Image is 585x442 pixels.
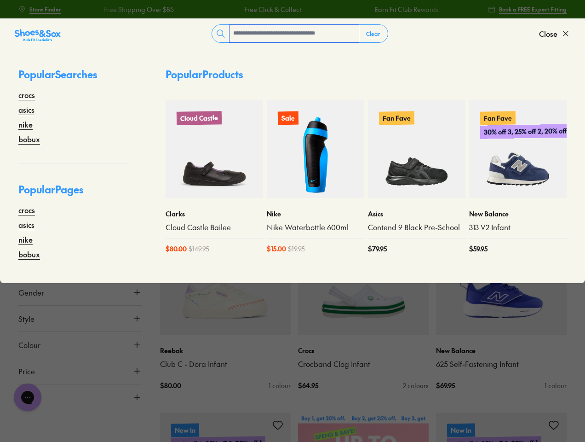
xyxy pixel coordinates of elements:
[18,1,61,17] a: Store Finder
[166,209,263,219] p: Clarks
[469,209,567,219] p: New Balance
[18,332,142,358] button: Colour
[29,5,61,13] span: Store Finder
[9,380,46,414] iframe: Gorgias live chat messenger
[18,313,34,324] span: Style
[18,119,33,130] a: nike
[488,1,567,17] a: Book a FREE Expert Fitting
[267,209,364,219] p: Nike
[403,381,429,390] div: 2 colours
[267,100,364,198] a: Sale
[177,111,222,125] p: Cloud Castle
[15,26,61,41] a: Shoes &amp; Sox
[18,67,129,89] p: Popular Searches
[288,244,305,254] span: $ 19.95
[160,359,291,369] a: Club C - Dora Infant
[480,124,574,139] p: 30% off 3, 25% off 2, 20% off 1
[15,28,61,43] img: SNS_Logo_Responsive.svg
[298,381,318,390] span: $ 64.95
[166,222,263,233] a: Cloud Castle Bailee
[436,381,455,390] span: $ 69.95
[374,5,438,14] a: Earn Fit Club Rewards
[480,111,516,125] p: Fan Fave
[469,100,567,198] a: Fan Fave30% off 3, 25% off 2, 20% off 1
[436,359,567,369] a: 625 Self-Fastening Infant
[359,25,388,42] button: Clear
[267,222,364,233] a: Nike Waterbottle 600ml
[278,111,298,125] p: Sale
[18,219,34,230] a: asics
[171,423,199,437] p: New In
[160,346,291,355] p: Reebok
[269,381,291,390] div: 1 colour
[166,67,243,82] p: Popular Products
[447,423,475,437] p: New In
[18,279,142,305] button: Gender
[368,222,465,233] a: Contend 9 Black Pre-School
[18,89,35,100] a: crocs
[18,339,40,350] span: Colour
[18,358,142,384] button: Price
[18,287,44,298] span: Gender
[436,346,567,355] p: New Balance
[18,204,35,215] a: crocs
[18,366,35,377] span: Price
[298,359,429,369] a: Crocband Clog Infant
[189,244,209,254] span: $ 149.95
[469,244,487,254] span: $ 59.95
[379,111,414,125] p: Fan Fave
[160,381,181,390] span: $ 80.00
[18,134,40,145] a: bobux
[244,5,301,14] a: Free Click & Collect
[166,244,187,254] span: $ 80.00
[166,100,263,198] a: Cloud Castle
[18,104,34,115] a: asics
[539,28,557,39] span: Close
[18,384,142,410] button: Size
[104,5,174,14] a: Free Shipping Over $85
[18,306,142,331] button: Style
[267,244,286,254] span: $ 15.00
[18,249,40,260] a: bobux
[469,222,567,233] a: 313 V2 Infant
[539,23,570,44] button: Close
[298,346,429,355] p: Crocs
[368,209,465,219] p: Asics
[368,244,387,254] span: $ 79.95
[18,234,33,245] a: nike
[368,100,465,198] a: Fan Fave
[18,182,129,204] p: Popular Pages
[499,5,567,13] span: Book a FREE Expert Fitting
[545,381,567,390] div: 1 colour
